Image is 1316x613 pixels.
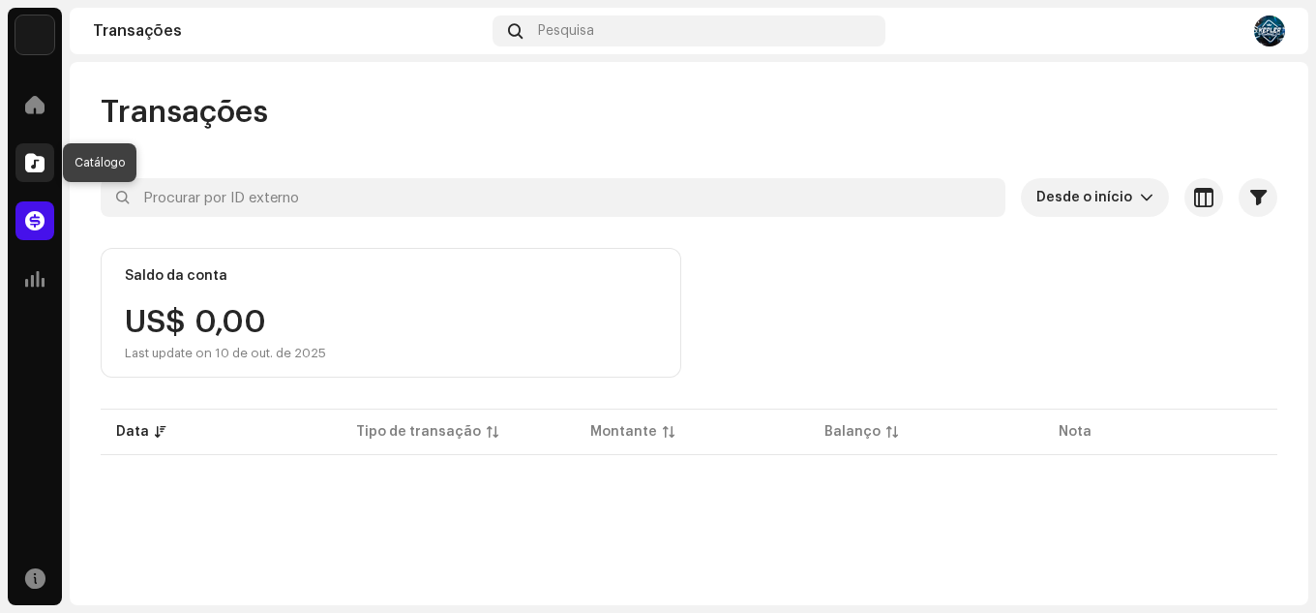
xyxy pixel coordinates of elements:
[1140,178,1153,217] div: dropdown trigger
[1036,178,1140,217] span: Desde o início
[125,346,326,361] div: Last update on 10 de out. de 2025
[101,93,268,132] span: Transações
[125,268,227,284] div: Saldo da conta
[101,178,1005,217] input: Procurar por ID externo
[93,23,485,39] div: Transações
[15,15,54,54] img: c86870aa-2232-4ba3-9b41-08f587110171
[1254,15,1285,46] img: ab4fbe9f-49b0-4d42-9398-e194d2badf46
[538,23,594,39] span: Pesquisa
